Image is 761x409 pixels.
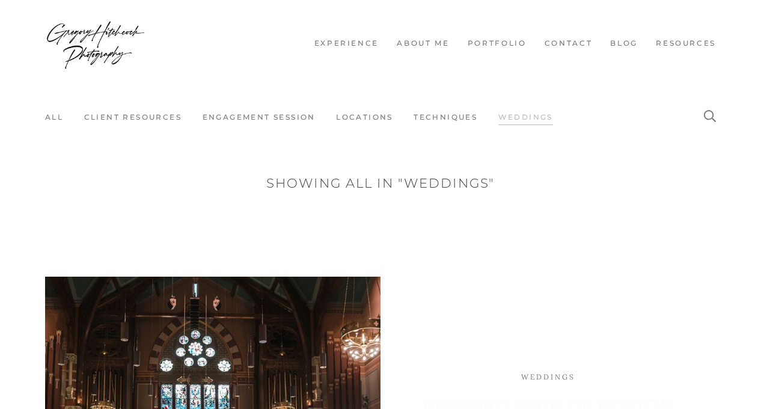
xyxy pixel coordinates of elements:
[336,109,393,125] a: Locations
[498,109,553,125] a: Weddings
[604,38,644,49] a: Blog
[308,38,385,49] a: Experience
[45,6,146,78] img: Wedding Photographer Boston - Gregory Hitchcock Photography
[84,109,182,125] a: Client Resources
[203,109,316,125] a: Engagement session
[521,372,576,381] li: Weddings
[45,109,63,125] a: All
[462,38,533,49] a: Portfolio
[539,38,599,49] a: Contact
[414,109,477,125] a: Techniques
[45,174,716,192] h3: Showing all in "Weddings"
[650,38,722,49] a: Resources
[391,38,455,49] a: About me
